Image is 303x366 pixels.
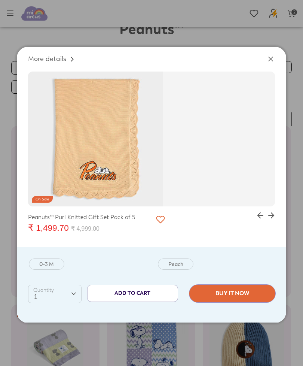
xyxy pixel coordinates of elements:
button: Add to Cart [88,285,178,302]
span: ₹ 1,499.70 [28,223,69,233]
button: Previous [248,207,265,224]
label: 0-3 M [29,258,64,270]
a: Close [258,55,275,72]
button: Next [267,207,283,224]
img: Peanuts™ Purl Knitted Gift Set Pack of 5 Gift Set 13 [28,72,163,206]
span: ₹ 4,999.00 [71,226,100,232]
a: More details [28,54,76,64]
button: 1 [28,285,82,303]
span: Add to Cart [114,290,150,296]
button: Buy It Now [189,285,275,302]
label: Peach [158,258,193,270]
div: Peanuts™ Purl Knitted Gift Set Pack of 5 [28,212,135,223]
button: Add to Wishlist [151,212,170,227]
